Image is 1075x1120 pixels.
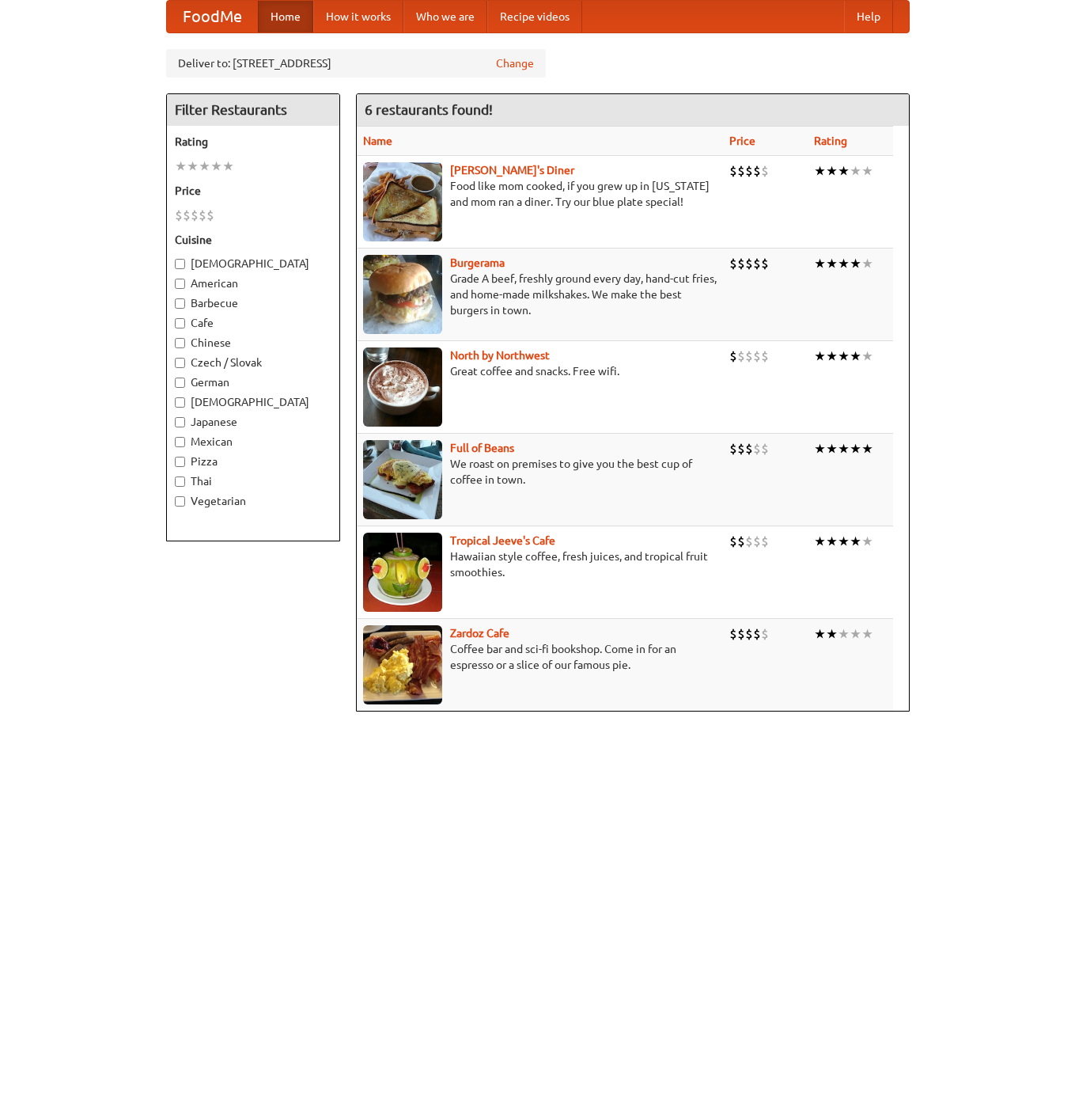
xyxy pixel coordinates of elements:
[737,625,745,643] li: $
[814,255,826,272] li: ★
[737,347,745,365] li: $
[175,437,185,447] input: Mexican
[861,347,873,365] li: ★
[753,533,761,550] li: $
[363,456,717,488] p: We roast on premises to give you the best cup of coffee in town.
[729,135,755,147] a: Price
[450,442,514,454] a: Full of Beans
[175,318,185,328] input: Cafe
[761,347,769,365] li: $
[450,256,505,269] b: Burgerama
[753,255,761,272] li: $
[745,255,753,272] li: $
[826,162,838,180] li: ★
[814,625,826,643] li: ★
[861,625,873,643] li: ★
[175,378,185,388] input: German
[363,178,717,210] p: Food like mom cooked, if you grew up in [US_STATE] and mom ran a diner. Try our blue plate special!
[838,347,850,365] li: ★
[191,207,199,224] li: $
[363,641,717,673] p: Coffee bar and sci-fi bookshop. Come in for an espresso or a slice of our famous pie.
[826,440,838,457] li: ★
[761,255,769,272] li: $
[745,440,753,457] li: $
[745,533,753,550] li: $
[814,135,847,147] a: Rating
[496,55,534,71] a: Change
[850,255,861,272] li: ★
[175,134,331,150] h5: Rating
[175,397,185,408] input: [DEMOGRAPHIC_DATA]
[761,440,769,457] li: $
[761,625,769,643] li: $
[363,271,717,318] p: Grade A beef, freshly ground every day, hand-cut fries, and home-made milkshakes. We make the bes...
[363,135,392,147] a: Name
[363,162,442,241] img: sallys.jpg
[737,162,745,180] li: $
[175,275,331,291] label: American
[206,207,214,224] li: $
[745,162,753,180] li: $
[850,440,861,457] li: ★
[199,207,206,224] li: $
[175,434,331,450] label: Mexican
[175,279,185,289] input: American
[175,158,187,175] li: ★
[761,162,769,180] li: $
[487,1,582,32] a: Recipe videos
[365,102,493,117] ng-pluralize: 6 restaurants found!
[175,338,185,348] input: Chinese
[175,335,331,351] label: Chinese
[737,440,745,457] li: $
[838,440,850,457] li: ★
[814,347,826,365] li: ★
[753,162,761,180] li: $
[761,533,769,550] li: $
[450,164,574,177] b: [PERSON_NAME]'s Diner
[737,533,745,550] li: $
[745,625,753,643] li: $
[175,457,185,467] input: Pizza
[175,414,331,430] label: Japanese
[450,534,555,547] a: Tropical Jeeve's Cafe
[838,533,850,550] li: ★
[175,374,331,390] label: German
[850,347,861,365] li: ★
[450,349,550,362] a: North by Northwest
[175,394,331,410] label: [DEMOGRAPHIC_DATA]
[814,440,826,457] li: ★
[175,232,331,248] h5: Cuisine
[861,162,873,180] li: ★
[166,49,546,78] div: Deliver to: [STREET_ADDRESS]
[729,625,737,643] li: $
[850,625,861,643] li: ★
[363,625,442,704] img: zardoz.jpg
[850,162,861,180] li: ★
[403,1,487,32] a: Who we are
[363,440,442,519] img: beans.jpg
[199,158,210,175] li: ★
[363,533,442,612] img: jeeves.jpg
[175,496,185,507] input: Vegetarian
[175,454,331,469] label: Pizza
[363,363,717,379] p: Great coffee and snacks. Free wifi.
[745,347,753,365] li: $
[175,183,331,199] h5: Price
[814,533,826,550] li: ★
[861,440,873,457] li: ★
[838,625,850,643] li: ★
[861,255,873,272] li: ★
[729,162,737,180] li: $
[175,295,331,311] label: Barbecue
[210,158,222,175] li: ★
[814,162,826,180] li: ★
[175,259,185,269] input: [DEMOGRAPHIC_DATA]
[450,627,509,640] a: Zardoz Cafe
[838,162,850,180] li: ★
[861,533,873,550] li: ★
[183,207,191,224] li: $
